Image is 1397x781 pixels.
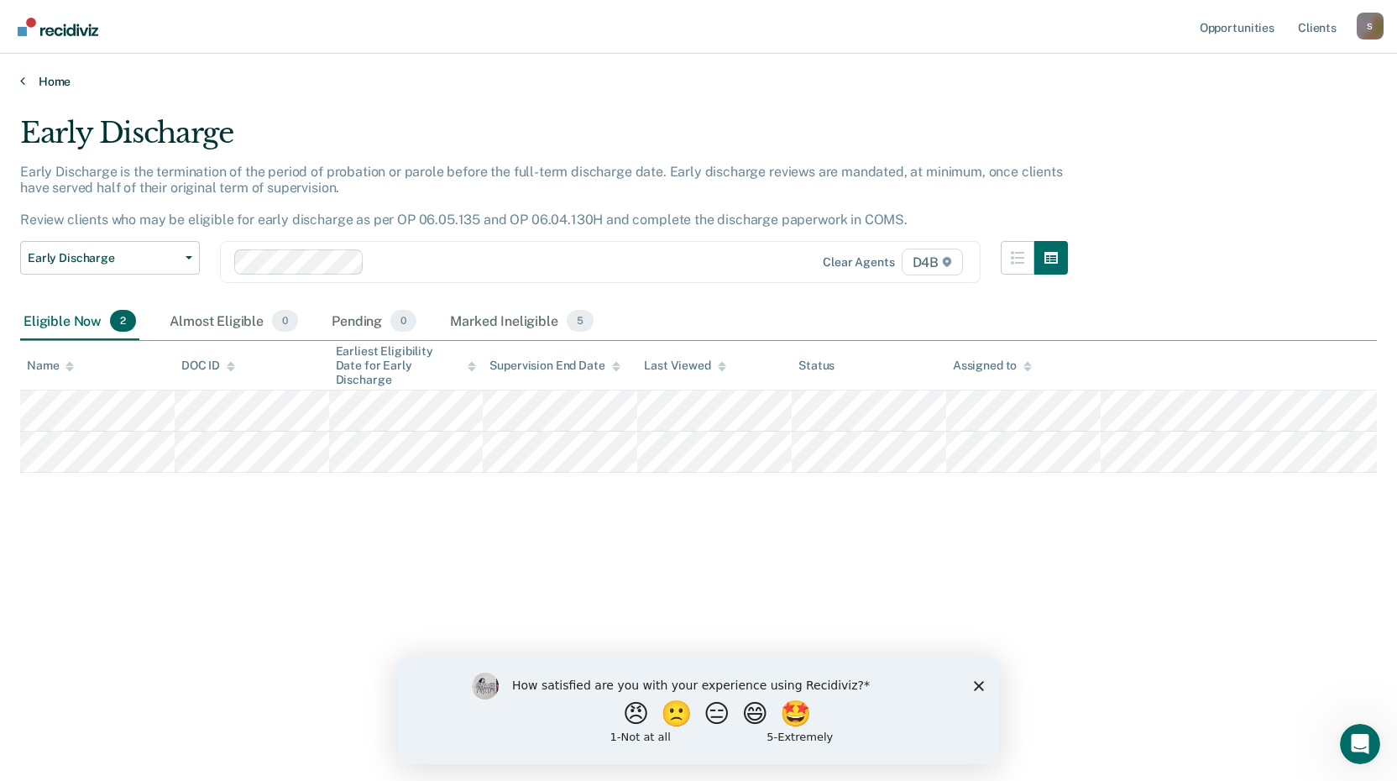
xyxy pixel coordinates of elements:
span: Early Discharge [28,251,179,265]
span: 0 [272,310,298,332]
div: Eligible Now2 [20,303,139,340]
div: Earliest Eligibility Date for Early Discharge [336,344,477,386]
span: 5 [567,310,594,332]
div: Last Viewed [644,359,725,373]
div: Assigned to [953,359,1032,373]
img: Recidiviz [18,18,98,36]
div: S [1357,13,1384,39]
a: Home [20,74,1377,89]
div: Supervision End Date [489,359,620,373]
div: Almost Eligible0 [166,303,301,340]
span: D4B [902,249,963,275]
span: 2 [110,310,136,332]
button: Profile dropdown button [1357,13,1384,39]
iframe: Intercom live chat [1340,724,1380,764]
button: Early Discharge [20,241,200,275]
span: 0 [390,310,416,332]
div: Status [798,359,835,373]
div: Early Discharge [20,116,1068,164]
div: DOC ID [181,359,235,373]
iframe: Survey by Kim from Recidiviz [398,656,999,764]
div: Pending0 [328,303,420,340]
div: Name [27,359,74,373]
p: Early Discharge is the termination of the period of probation or parole before the full-term disc... [20,164,1063,228]
div: Clear agents [823,255,894,270]
div: Marked Ineligible5 [447,303,597,340]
